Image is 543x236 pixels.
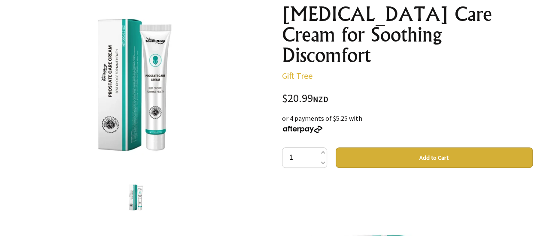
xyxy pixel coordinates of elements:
button: Add to Cart [336,147,533,168]
a: Gift Tree [282,70,312,81]
div: or 4 payments of $5.25 with [282,113,533,134]
img: Prostate Care Cream for Soothing Discomfort [52,4,219,170]
div: $20.99 [282,93,533,105]
img: Prostate Care Cream for Soothing Discomfort [120,182,152,214]
span: NZD [313,94,328,104]
h1: [MEDICAL_DATA] Care Cream for Soothing Discomfort [282,4,533,66]
img: Afterpay [282,125,323,133]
